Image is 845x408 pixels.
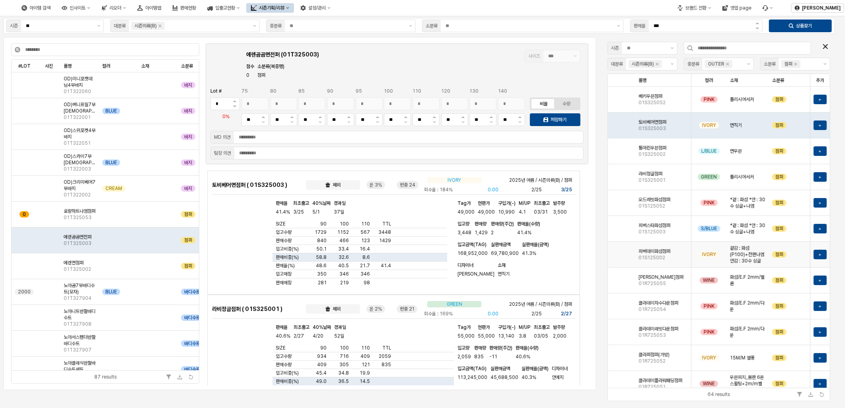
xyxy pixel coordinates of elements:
[293,208,304,216] span: 3/25
[382,221,391,227] span: TTL
[370,181,382,189] button: 온 3%
[381,262,391,269] span: 41.4
[491,221,514,227] span: 판매량(주간)
[114,22,126,30] div: 대분류
[379,353,391,359] span: 2059
[296,3,335,13] button: 설정/관리
[215,5,235,11] div: 입출고현황
[167,3,201,13] div: 판매현황
[212,305,303,313] h6: 라비정글점퍼 ( 01S325001 )
[340,353,349,359] span: 716
[458,249,488,257] span: 168,952,000
[614,20,623,32] button: 제안 사항 표시
[519,200,531,206] span: M/UP
[360,246,370,252] span: 16.4
[819,355,822,361] div: +
[370,306,382,312] span: 온 2%
[276,378,299,385] span: 판매비중(%)
[814,172,827,182] div: +
[316,378,327,385] span: 49.0
[384,88,393,94] span: 100
[132,3,166,13] button: 아이템맵
[317,271,327,277] span: 350
[533,100,555,107] label: 비율
[180,5,196,11] div: 판매현황
[519,208,526,216] span: 4.1
[317,361,327,368] span: 409
[814,120,827,130] div: +
[360,271,370,277] span: 346
[820,58,830,70] button: 제안 사항 표시
[306,180,360,190] button: 제외
[257,64,284,69] span: 소분류(복종명)
[372,114,382,120] button: 증가
[361,237,370,244] span: 123
[814,353,827,363] div: +
[246,3,294,13] button: 시즌기획/리뷰
[814,198,827,208] div: +
[519,324,531,330] span: M/UP
[202,3,245,13] button: 입출고현황
[10,22,18,30] div: 시즌
[337,229,349,235] span: 1152
[491,229,494,237] span: 2
[246,71,249,79] span: 0
[109,5,121,11] div: 리오더
[458,324,471,330] span: Tag가
[57,3,95,13] div: 인사이트
[458,200,471,206] span: Tag가
[298,88,305,94] span: 85
[424,310,485,317] p: 회수율 : 169%
[276,361,292,368] span: 판매수량
[338,370,349,376] span: 34.8
[181,63,193,69] span: 소분류
[488,301,572,308] p: 2025년 여름 / 시즌의류(B) / 점퍼
[517,229,532,237] span: 41.4%
[475,221,487,227] span: 판매량
[413,88,421,94] span: 110
[478,200,490,206] span: 현판가
[522,249,536,257] span: 41.3%
[400,305,414,313] button: 편중 21
[294,332,304,340] span: 2/27
[17,3,55,13] button: 아이템 검색
[339,271,349,277] span: 346
[458,229,471,237] span: 3,448
[334,200,346,206] span: 경과일
[276,237,292,244] span: 판매수량
[246,51,516,58] h6: 에렌곰곰면전퍼 (01T325003)
[308,5,326,11] div: 설정/관리
[164,372,173,382] button: Filter
[458,262,473,268] span: 디자이너
[764,60,776,68] div: 소분류
[339,254,349,260] span: 32.6
[570,50,580,62] button: 제안 사항 표시
[370,182,382,188] span: 온 3%
[320,345,327,351] span: 90
[555,100,577,107] label: 수량
[458,221,469,227] span: 입고량
[184,82,192,88] span: 바지
[795,390,804,399] button: Filter
[426,22,438,30] div: 소분류
[362,361,370,368] span: 121
[97,3,131,13] button: 리오더
[141,63,149,69] span: 소재
[276,246,299,252] span: 입고비중(%)
[819,277,822,284] div: +
[552,366,568,371] span: 디자이너
[498,332,514,340] span: 13,140
[705,77,713,84] span: 컬러
[758,3,778,13] div: 버그 제보 및 기능 개선 요청
[401,114,411,120] button: 증가
[364,280,370,286] span: 98
[360,262,370,269] span: 21.7
[276,332,290,340] span: 40.6%
[752,26,762,32] button: 감소
[634,22,646,30] div: 판매율
[817,390,827,399] button: Refresh
[315,114,325,120] button: 증가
